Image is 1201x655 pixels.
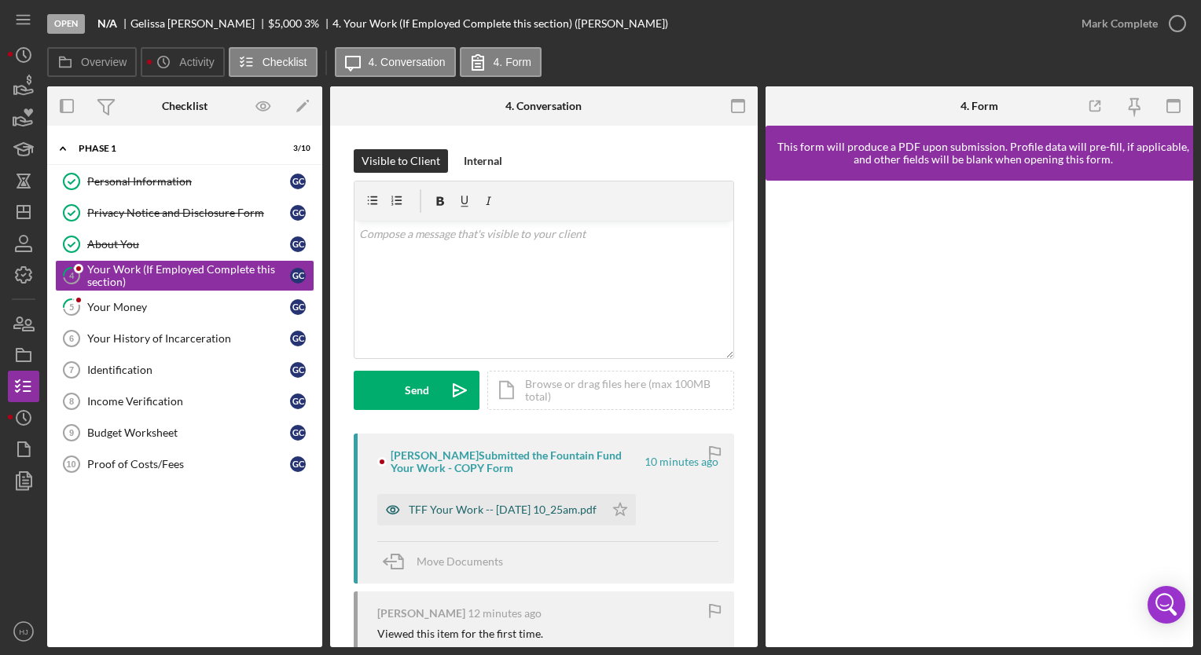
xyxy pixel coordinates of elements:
a: 7IdentificationGC [55,354,314,386]
div: G C [290,425,306,441]
a: Personal InformationGC [55,166,314,197]
label: Activity [179,56,214,68]
div: Privacy Notice and Disclosure Form [87,207,290,219]
button: HJ [8,616,39,647]
div: 4. Your Work (If Employed Complete this section) ([PERSON_NAME]) [332,17,668,30]
div: Budget Worksheet [87,426,290,439]
div: Internal [464,149,502,173]
div: This form will produce a PDF upon submission. Profile data will pre-fill, if applicable, and othe... [773,141,1193,166]
div: 3 % [304,17,319,30]
label: Overview [81,56,127,68]
div: G C [290,236,306,252]
button: Activity [141,47,224,77]
button: 4. Conversation [335,47,456,77]
button: Internal [456,149,510,173]
button: TFF Your Work -- [DATE] 10_25am.pdf [377,494,636,525]
div: G C [290,456,306,472]
label: 4. Conversation [369,56,446,68]
a: 9Budget WorksheetGC [55,417,314,448]
time: 2025-10-09 14:22 [468,607,542,620]
label: Checklist [263,56,307,68]
a: 6Your History of IncarcerationGC [55,323,314,354]
div: G C [290,174,306,189]
div: Send [405,371,429,410]
div: Mark Complete [1082,8,1158,39]
tspan: 9 [69,428,74,437]
button: Send [354,371,479,410]
b: N/A [97,17,117,30]
div: 4. Form [960,100,998,112]
a: Privacy Notice and Disclosure FormGC [55,197,314,229]
tspan: 5 [69,302,74,312]
div: Identification [87,364,290,376]
div: G C [290,331,306,346]
button: 4. Form [460,47,542,77]
tspan: 4 [69,270,75,280]
button: Visible to Client [354,149,448,173]
tspan: 6 [69,334,74,343]
span: $5,000 [268,16,302,30]
button: Overview [47,47,137,77]
text: HJ [19,628,28,636]
button: Checklist [229,47,318,77]
div: 4. Conversation [505,100,582,112]
div: Visible to Client [362,149,440,173]
a: 5Your MoneyGC [55,291,314,323]
div: Your History of Incarceration [87,332,290,345]
div: [PERSON_NAME] [377,607,465,620]
div: Viewed this item for the first time. [377,628,543,640]
div: Gelissa [PERSON_NAME] [130,17,268,30]
div: Open Intercom Messenger [1148,586,1185,624]
span: Move Documents [417,554,503,568]
div: Personal Information [87,175,290,188]
div: Checklist [162,100,208,112]
iframe: Lenderfit form [781,196,1179,631]
div: G C [290,393,306,409]
div: About You [87,238,290,251]
label: 4. Form [494,56,531,68]
div: Phase 1 [79,144,271,153]
div: Income Verification [87,395,290,408]
a: 8Income VerificationGC [55,386,314,417]
a: 4Your Work (If Employed Complete this section)GC [55,260,314,291]
div: G C [290,268,306,284]
div: 3 / 10 [282,144,310,153]
div: G C [290,205,306,221]
a: About YouGC [55,229,314,260]
div: Open [47,14,85,34]
button: Mark Complete [1066,8,1193,39]
time: 2025-10-09 14:25 [645,456,718,468]
div: [PERSON_NAME] Submitted the Fountain Fund Your Work - COPY Form [391,449,642,474]
tspan: 10 [66,459,75,469]
div: Proof of Costs/Fees [87,458,290,470]
button: Move Documents [377,542,519,581]
div: G C [290,299,306,315]
div: Your Work (If Employed Complete this section) [87,263,290,288]
a: 10Proof of Costs/FeesGC [55,448,314,480]
tspan: 8 [69,397,74,406]
div: G C [290,362,306,378]
div: TFF Your Work -- [DATE] 10_25am.pdf [409,503,597,516]
tspan: 7 [69,365,74,375]
div: Your Money [87,301,290,313]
